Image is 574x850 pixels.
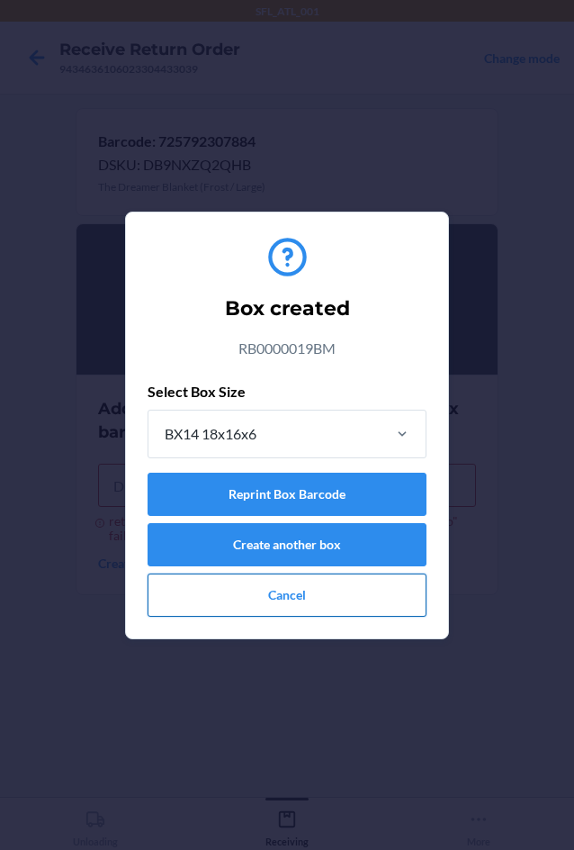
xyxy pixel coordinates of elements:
[225,294,350,323] h2: Box created
[148,574,426,617] button: Cancel
[163,423,165,445] input: BX14 18x16x6
[148,473,426,516] button: Reprint Box Barcode
[238,338,336,359] p: RB0000019BM
[148,381,426,402] p: Select Box Size
[148,523,426,566] button: Create another box
[165,423,256,445] div: BX14 18x16x6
